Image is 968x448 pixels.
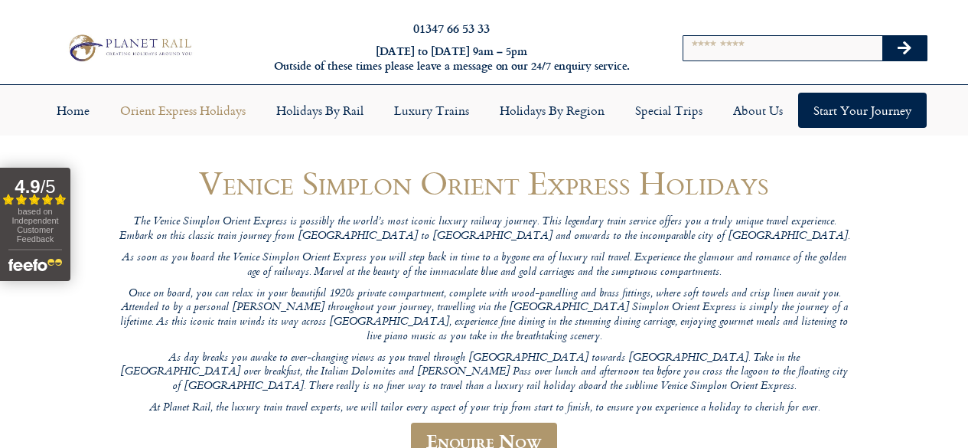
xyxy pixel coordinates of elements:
[413,19,490,37] a: 01347 66 53 33
[882,36,927,60] button: Search
[484,93,620,128] a: Holidays by Region
[117,215,852,244] p: The Venice Simplon Orient Express is possibly the world’s most iconic luxury railway journey. Thi...
[117,165,852,201] h1: Venice Simplon Orient Express Holidays
[105,93,261,128] a: Orient Express Holidays
[718,93,798,128] a: About Us
[620,93,718,128] a: Special Trips
[117,251,852,280] p: As soon as you board the Venice Simplon Orient Express you will step back in time to a bygone era...
[261,93,379,128] a: Holidays by Rail
[379,93,484,128] a: Luxury Trains
[798,93,927,128] a: Start your Journey
[117,287,852,345] p: Once on board, you can relax in your beautiful 1920s private compartment, complete with wood-pane...
[117,352,852,394] p: As day breaks you awake to ever-changing views as you travel through [GEOGRAPHIC_DATA] towards [G...
[64,31,195,64] img: Planet Rail Train Holidays Logo
[117,401,852,416] p: At Planet Rail, the luxury train travel experts, we will tailor every aspect of your trip from st...
[8,93,960,128] nav: Menu
[41,93,105,128] a: Home
[262,44,641,73] h6: [DATE] to [DATE] 9am – 5pm Outside of these times please leave a message on our 24/7 enquiry serv...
